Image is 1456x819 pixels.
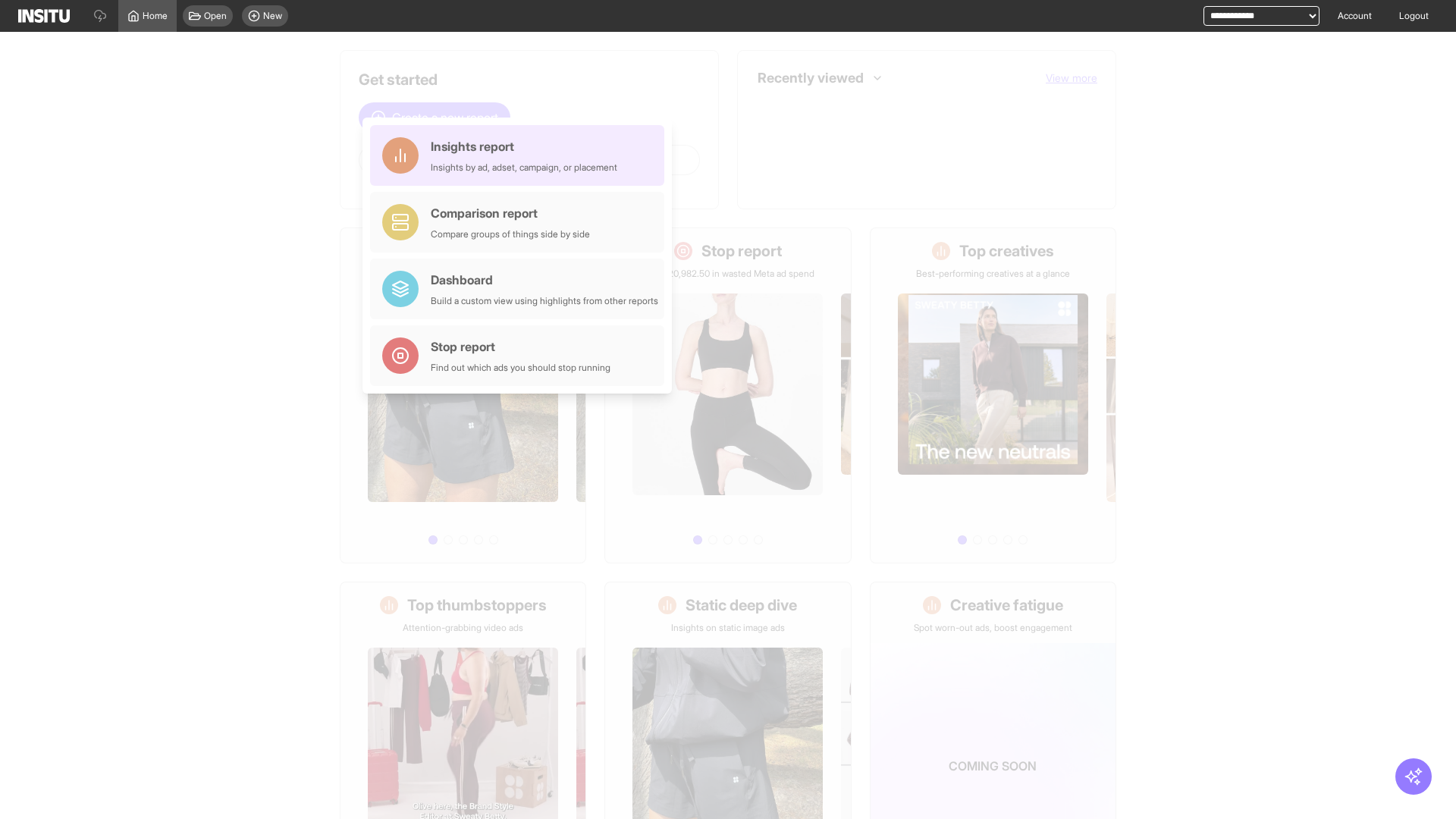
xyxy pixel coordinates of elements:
div: Compare groups of things side by side [431,228,590,240]
span: New [263,10,282,22]
div: Comparison report [431,204,590,222]
span: Open [204,10,227,22]
div: Insights report [431,137,617,155]
div: Insights by ad, adset, campaign, or placement [431,162,617,174]
span: Home [143,10,168,22]
div: Stop report [431,337,610,356]
div: Build a custom view using highlights from other reports [431,295,658,307]
div: Find out which ads you should stop running [431,362,610,374]
img: Logo [18,9,70,23]
div: Dashboard [431,271,658,289]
